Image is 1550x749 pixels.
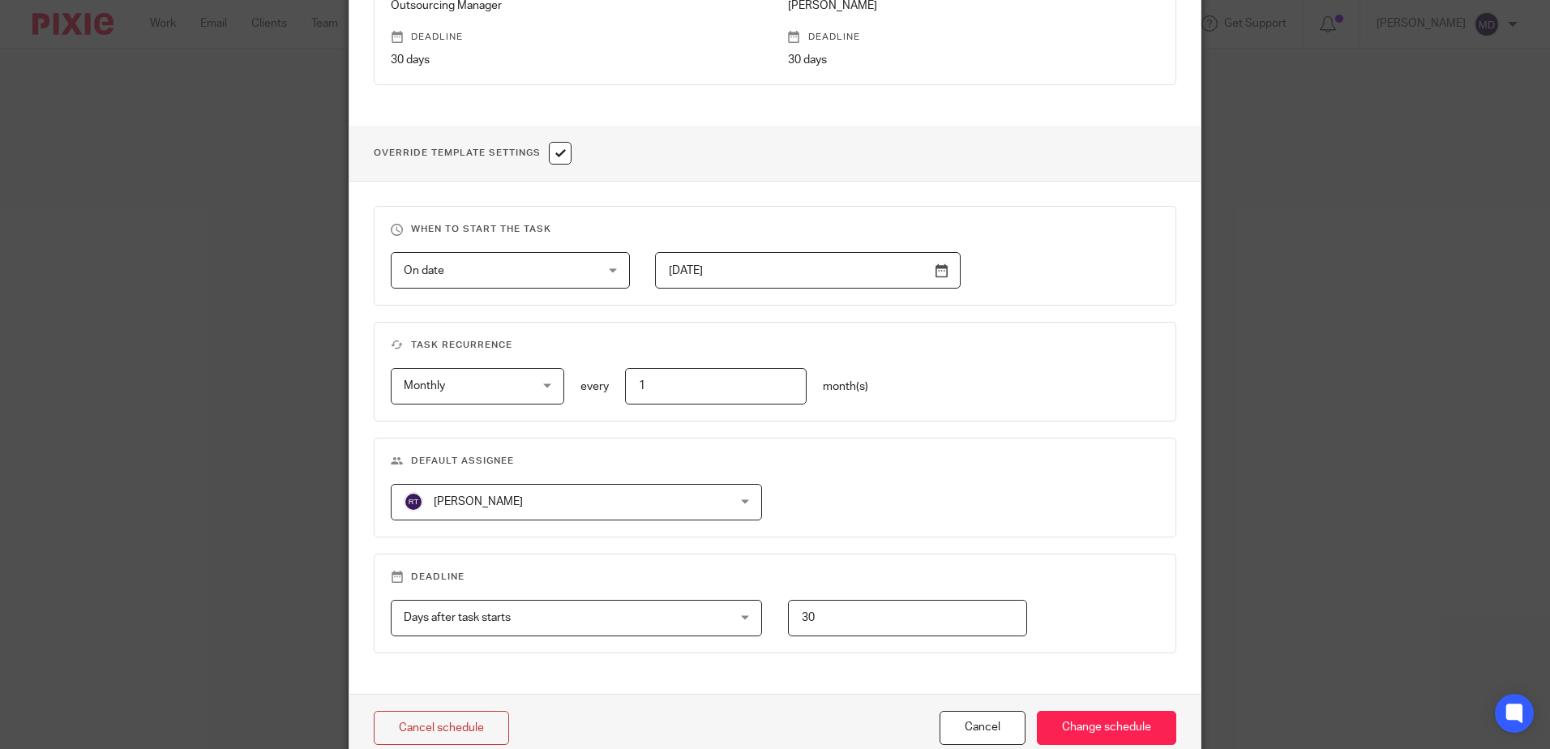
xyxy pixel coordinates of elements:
span: [PERSON_NAME] [434,496,523,507]
h3: Task recurrence [391,339,1159,352]
h3: Default assignee [391,455,1159,468]
h3: Deadline [391,571,1159,584]
p: Deadline [391,31,762,44]
p: 30 days [391,52,762,68]
img: svg%3E [404,492,423,511]
p: 30 days [788,52,1159,68]
p: every [580,379,609,395]
span: On date [404,265,444,276]
p: Deadline [788,31,1159,44]
span: month(s) [823,381,868,392]
a: Cancel schedule [374,711,509,746]
span: Monthly [404,380,445,392]
input: Change schedule [1037,711,1176,746]
span: Days after task starts [404,612,511,623]
h1: Override Template Settings [374,142,572,165]
button: Cancel [940,711,1025,746]
h3: When to start the task [391,223,1159,236]
input: Use the arrow keys to pick a date [655,252,961,289]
